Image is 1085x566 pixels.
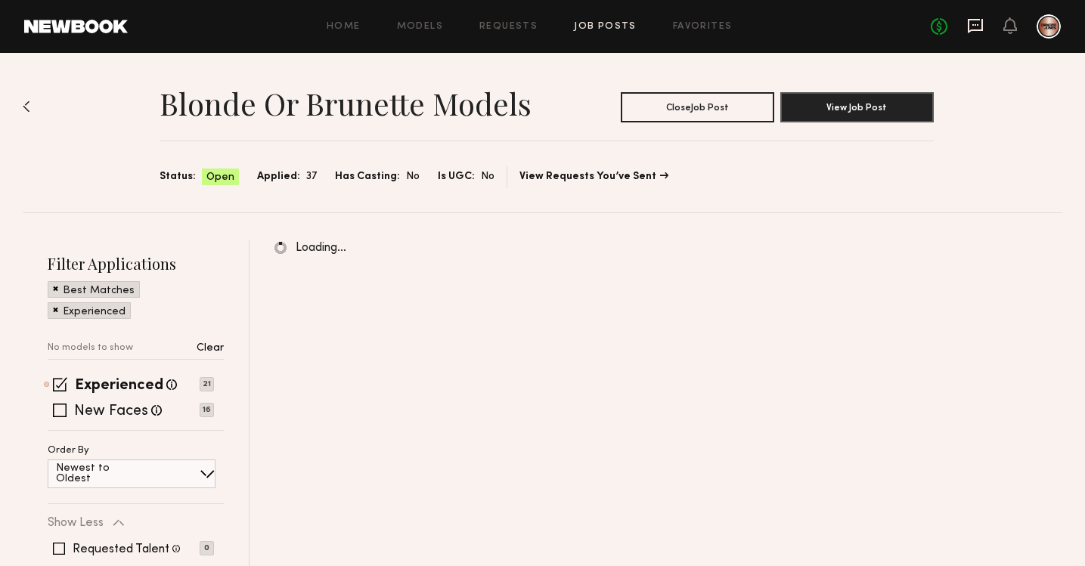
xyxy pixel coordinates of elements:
[48,253,224,274] h2: Filter Applications
[48,446,89,456] p: Order By
[673,22,733,32] a: Favorites
[306,169,317,185] span: 37
[63,286,135,296] p: Best Matches
[335,169,400,185] span: Has Casting:
[48,343,133,353] p: No models to show
[56,463,146,484] p: Newest to Oldest
[200,377,214,391] p: 21
[327,22,361,32] a: Home
[780,92,934,122] button: View Job Post
[200,541,214,555] p: 0
[74,404,148,419] label: New Faces
[479,22,538,32] a: Requests
[406,169,420,185] span: No
[574,22,637,32] a: Job Posts
[160,85,532,122] h1: Blonde or Brunette Models
[206,170,234,185] span: Open
[438,169,475,185] span: Is UGC:
[160,169,196,185] span: Status:
[197,343,224,354] p: Clear
[48,517,104,529] p: Show Less
[200,403,214,417] p: 16
[519,172,668,182] a: View Requests You’ve Sent
[75,379,163,394] label: Experienced
[73,543,169,555] label: Requested Talent
[23,101,30,113] img: Back to previous page
[481,169,494,185] span: No
[621,92,774,122] button: CloseJob Post
[257,169,300,185] span: Applied:
[296,242,346,255] span: Loading…
[63,307,126,317] p: Experienced
[397,22,443,32] a: Models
